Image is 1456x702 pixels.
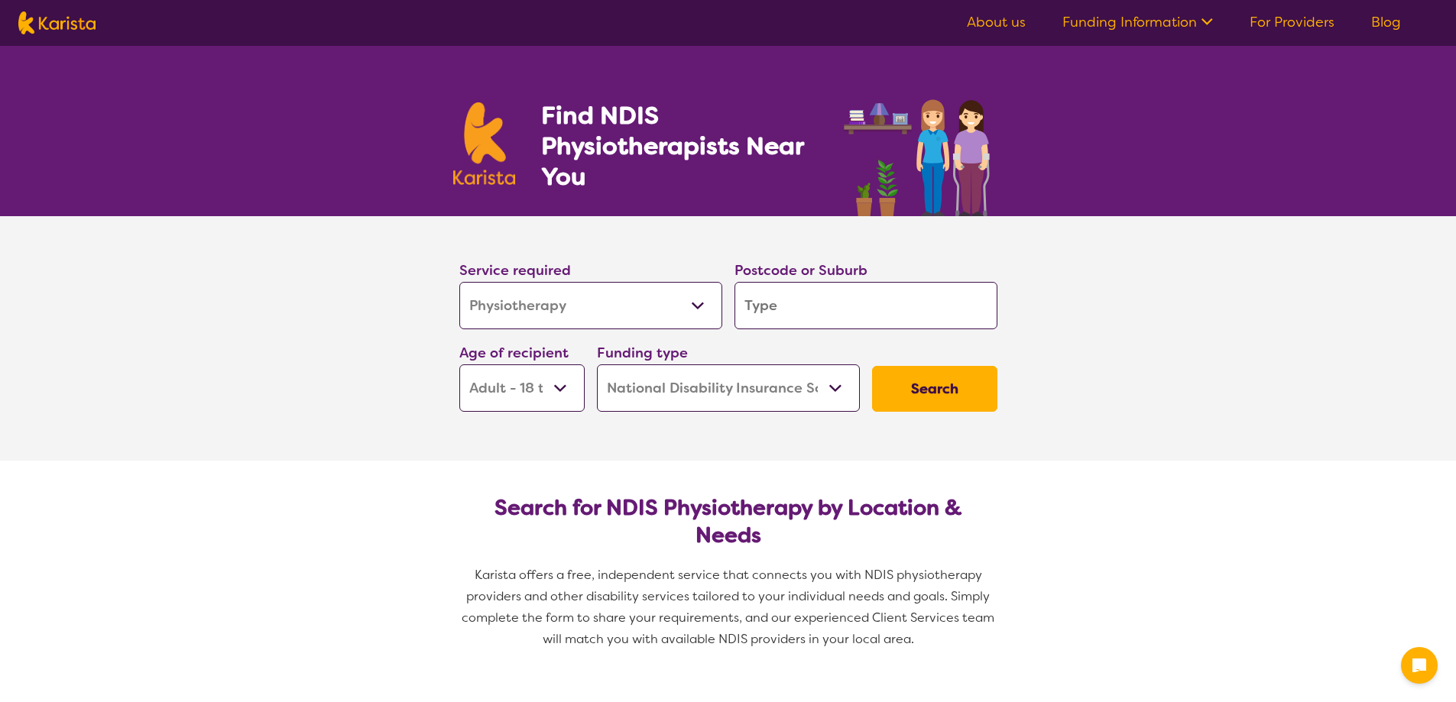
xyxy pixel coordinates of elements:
[453,565,1004,650] p: Karista offers a free, independent service that connects you with NDIS physiotherapy providers an...
[839,82,1003,216] img: physiotherapy
[459,261,571,280] label: Service required
[459,344,569,362] label: Age of recipient
[872,366,997,412] button: Search
[1250,13,1334,31] a: For Providers
[967,13,1026,31] a: About us
[1062,13,1213,31] a: Funding Information
[541,100,824,192] h1: Find NDIS Physiotherapists Near You
[1371,13,1401,31] a: Blog
[472,494,985,549] h2: Search for NDIS Physiotherapy by Location & Needs
[18,11,96,34] img: Karista logo
[734,282,997,329] input: Type
[597,344,688,362] label: Funding type
[453,102,516,185] img: Karista logo
[734,261,867,280] label: Postcode or Suburb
